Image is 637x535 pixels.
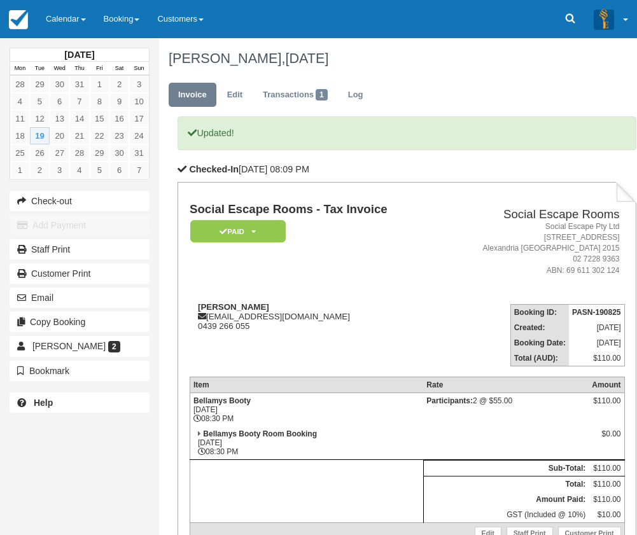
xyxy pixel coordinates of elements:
th: Sat [109,62,129,76]
a: 6 [50,93,69,110]
h1: [PERSON_NAME], [169,51,627,66]
strong: Participants [426,396,473,405]
th: Booking ID: [510,304,569,320]
td: $110.00 [589,476,624,492]
a: 11 [10,110,30,127]
img: checkfront-main-nav-mini-logo.png [9,10,28,29]
button: Copy Booking [10,312,150,332]
a: 17 [129,110,149,127]
a: Help [10,393,150,413]
h2: Social Escape Rooms [444,208,619,221]
a: 3 [50,162,69,179]
a: 20 [50,127,69,144]
a: 6 [109,162,129,179]
a: Edit [218,83,252,108]
th: Total: [423,476,589,492]
td: 2 @ $55.00 [423,393,589,426]
a: 30 [109,144,129,162]
strong: [PERSON_NAME] [198,302,269,312]
h1: Social Escape Rooms - Tax Invoice [190,203,439,216]
a: 29 [30,76,50,93]
th: Fri [90,62,109,76]
a: 15 [90,110,109,127]
a: 24 [129,127,149,144]
a: 1 [10,162,30,179]
div: $0.00 [592,429,620,448]
a: Customer Print [10,263,150,284]
a: Staff Print [10,239,150,260]
button: Email [10,288,150,308]
a: 9 [109,93,129,110]
td: $110.00 [589,460,624,476]
a: Paid [190,219,281,243]
strong: [DATE] [64,50,94,60]
a: 7 [129,162,149,179]
a: 4 [69,162,89,179]
span: 1 [316,89,328,101]
b: Help [34,398,53,408]
a: 13 [50,110,69,127]
a: 8 [90,93,109,110]
th: Created: [510,320,569,335]
th: Sub-Total: [423,460,589,476]
th: Amount [589,377,624,393]
a: 2 [30,162,50,179]
a: Transactions1 [253,83,337,108]
a: 18 [10,127,30,144]
td: $110.00 [569,351,624,366]
div: [EMAIL_ADDRESS][DOMAIN_NAME] 0439 266 055 [190,302,439,331]
td: $110.00 [589,492,624,507]
img: A3 [594,9,614,29]
a: 12 [30,110,50,127]
span: [PERSON_NAME] [32,341,106,351]
th: Rate [423,377,589,393]
a: 28 [10,76,30,93]
a: 5 [30,93,50,110]
th: Mon [10,62,30,76]
strong: PASN-190825 [572,308,621,317]
a: 30 [50,76,69,93]
span: [DATE] [285,50,328,66]
a: [PERSON_NAME] 2 [10,336,150,356]
th: Item [190,377,423,393]
td: $10.00 [589,507,624,523]
td: [DATE] [569,320,624,335]
a: 29 [90,144,109,162]
a: 28 [69,144,89,162]
th: Tue [30,62,50,76]
th: Thu [69,62,89,76]
a: 4 [10,93,30,110]
a: 31 [69,76,89,93]
a: 21 [69,127,89,144]
p: Updated! [178,116,636,150]
strong: Bellamys Booty Room Booking [203,429,317,438]
td: [DATE] [569,335,624,351]
a: 3 [129,76,149,93]
em: Paid [190,220,286,242]
strong: Bellamys Booty [193,396,251,405]
th: Sun [129,62,149,76]
th: Wed [50,62,69,76]
td: [DATE] 08:30 PM [190,393,423,426]
a: 10 [129,93,149,110]
a: 27 [50,144,69,162]
a: 23 [109,127,129,144]
a: 22 [90,127,109,144]
a: 5 [90,162,109,179]
p: [DATE] 08:09 PM [178,163,636,176]
a: 16 [109,110,129,127]
th: Booking Date: [510,335,569,351]
a: 26 [30,144,50,162]
address: Social Escape Pty Ltd [STREET_ADDRESS] Alexandria [GEOGRAPHIC_DATA] 2015 02 7228 9363 ABN: 69 611... [444,221,619,276]
button: Bookmark [10,361,150,381]
a: 2 [109,76,129,93]
a: Invoice [169,83,216,108]
a: 14 [69,110,89,127]
a: 25 [10,144,30,162]
td: GST (Included @ 10%) [423,507,589,523]
button: Check-out [10,191,150,211]
a: 7 [69,93,89,110]
a: 19 [30,127,50,144]
th: Total (AUD): [510,351,569,366]
div: $110.00 [592,396,620,415]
